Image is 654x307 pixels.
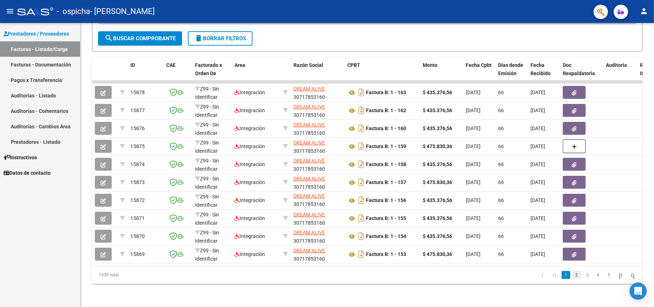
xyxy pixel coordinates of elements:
div: 30717853160 [293,193,342,208]
datatable-header-cell: Fecha Recibido [528,58,560,89]
strong: $ 475.830,36 [423,179,452,185]
div: 30717853160 [293,157,342,172]
span: 66 [498,179,504,185]
span: 15876 [130,125,145,131]
span: 66 [498,251,504,257]
span: Z99 - Sin Identificar [195,230,219,244]
span: DREAM ALIVE [293,104,325,110]
li: page 4 [593,269,604,281]
span: Buscar Comprobante [105,35,176,42]
span: [DATE] [530,251,545,257]
span: [DATE] [466,233,481,239]
span: Fecha Recibido [530,62,551,76]
span: Integración [235,107,265,113]
span: Z99 - Sin Identificar [195,248,219,262]
div: 1959 total [92,266,201,284]
span: 15873 [130,179,145,185]
mat-icon: search [105,34,113,42]
span: [DATE] [466,90,481,95]
span: CPBT [347,62,360,68]
a: 2 [572,271,581,279]
span: Z99 - Sin Identificar [195,176,219,190]
i: Descargar documento [357,230,366,242]
i: Descargar documento [357,141,366,152]
span: [DATE] [530,143,545,149]
span: Z99 - Sin Identificar [195,212,219,226]
button: Buscar Comprobante [98,31,182,46]
span: 15877 [130,107,145,113]
span: Fecha Cpbt [466,62,492,68]
strong: Factura B: 1 - 154 [366,234,406,239]
strong: Factura B: 1 - 162 [366,108,406,114]
span: DREAM ALIVE [293,248,325,253]
strong: $ 475.830,36 [423,143,452,149]
i: Descargar documento [357,248,366,260]
span: Prestadores / Proveedores [4,30,69,38]
span: Borrar Filtros [194,35,246,42]
datatable-header-cell: Doc Respaldatoria [560,58,603,89]
span: Integración [235,161,265,167]
span: DREAM ALIVE [293,158,325,164]
a: go to previous page [549,271,560,279]
span: Razón Social [293,62,323,68]
span: Integración [235,215,265,221]
a: go to next page [616,271,626,279]
strong: Factura B: 1 - 159 [366,144,406,150]
span: [DATE] [466,161,481,167]
span: [DATE] [466,125,481,131]
datatable-header-cell: Razón Social [291,58,344,89]
span: DREAM ALIVE [293,86,325,92]
span: 66 [498,125,504,131]
strong: Factura B: 1 - 158 [366,162,406,168]
span: CAE [166,62,176,68]
div: 30717853160 [293,121,342,136]
span: Días desde Emisión [498,62,523,76]
span: Instructivos [4,153,37,161]
strong: Factura B: 1 - 157 [366,180,406,185]
span: [DATE] [466,107,481,113]
strong: $ 435.376,56 [423,90,452,95]
datatable-header-cell: Facturado x Orden De [192,58,232,89]
span: [DATE] [530,233,545,239]
span: 15870 [130,233,145,239]
button: Borrar Filtros [188,31,252,46]
i: Descargar documento [357,123,366,134]
div: 30717853160 [293,211,342,226]
span: Doc Respaldatoria [563,62,595,76]
span: Z99 - Sin Identificar [195,86,219,100]
span: Integración [235,90,265,95]
span: Monto [423,62,437,68]
span: [DATE] [466,179,481,185]
span: [DATE] [466,143,481,149]
a: 1 [562,271,570,279]
span: DREAM ALIVE [293,212,325,217]
datatable-header-cell: ID [127,58,163,89]
a: go to last page [628,271,638,279]
datatable-header-cell: CAE [163,58,192,89]
span: 66 [498,197,504,203]
datatable-header-cell: Area [232,58,280,89]
strong: $ 435.376,56 [423,233,452,239]
strong: $ 435.376,56 [423,161,452,167]
i: Descargar documento [357,212,366,224]
span: 66 [498,233,504,239]
span: Integración [235,251,265,257]
span: 15869 [130,251,145,257]
span: - [PERSON_NAME] [90,4,155,19]
span: Z99 - Sin Identificar [195,140,219,154]
span: 15872 [130,197,145,203]
span: [DATE] [530,179,545,185]
span: ID [130,62,135,68]
span: Area [235,62,245,68]
div: 30717853160 [293,103,342,118]
span: Integración [235,143,265,149]
span: Integración [235,125,265,131]
strong: $ 435.376,56 [423,197,452,203]
li: page 3 [582,269,593,281]
span: [DATE] [530,197,545,203]
div: 30717853160 [293,85,342,100]
span: DREAM ALIVE [293,230,325,235]
span: Integración [235,197,265,203]
span: Z99 - Sin Identificar [195,194,219,208]
li: page 1 [561,269,571,281]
